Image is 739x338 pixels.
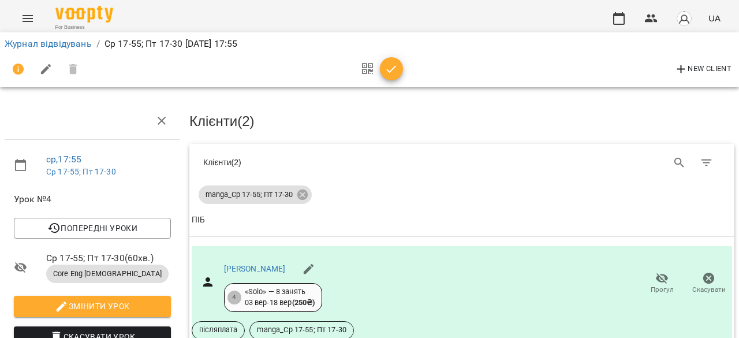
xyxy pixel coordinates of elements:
[666,149,693,177] button: Search
[46,154,81,165] a: ср , 17:55
[651,285,674,295] span: Прогул
[693,149,721,177] button: Фільтр
[704,8,725,29] button: UA
[685,268,732,300] button: Скасувати
[192,325,244,335] span: післяплата
[671,60,734,79] button: New Client
[250,325,353,335] span: manga_Ср 17-55; Пт 17-30
[46,251,171,265] span: Ср 17-55; Пт 17-30 ( 60 хв. )
[46,167,116,176] a: Ср 17-55; Пт 17-30
[104,37,238,51] p: Ср 17-55; Пт 17-30 [DATE] 17:55
[96,37,100,51] li: /
[192,213,205,227] div: Sort
[708,12,721,24] span: UA
[292,298,315,307] b: ( 250 ₴ )
[55,6,113,23] img: Voopty Logo
[245,287,315,308] div: «Solo» — 8 занять 03 вер - 18 вер
[5,38,92,49] a: Журнал відвідувань
[224,264,286,273] a: [PERSON_NAME]
[199,185,312,204] div: manga_Ср 17-55; Пт 17-30
[192,213,732,227] span: ПІБ
[14,218,171,239] button: Попередні уроки
[23,221,162,235] span: Попередні уроки
[46,269,169,279] span: Core Eng [DEMOGRAPHIC_DATA]
[14,5,42,32] button: Menu
[189,144,734,181] div: Table Toolbar
[227,291,241,304] div: 4
[676,10,692,27] img: avatar_s.png
[14,296,171,317] button: Змінити урок
[5,37,734,51] nav: breadcrumb
[192,213,205,227] div: ПІБ
[55,24,113,31] span: For Business
[14,192,171,206] span: Урок №4
[203,157,453,168] div: Клієнти ( 2 )
[189,114,734,129] h3: Клієнти ( 2 )
[199,190,300,200] span: manga_Ср 17-55; Пт 17-30
[674,62,731,76] span: New Client
[23,299,162,313] span: Змінити урок
[639,268,685,300] button: Прогул
[692,285,726,295] span: Скасувати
